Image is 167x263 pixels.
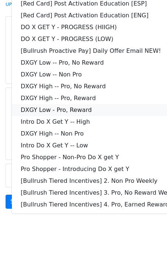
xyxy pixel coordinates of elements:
a: Send [6,195,30,209]
iframe: Chat Widget [130,228,167,263]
